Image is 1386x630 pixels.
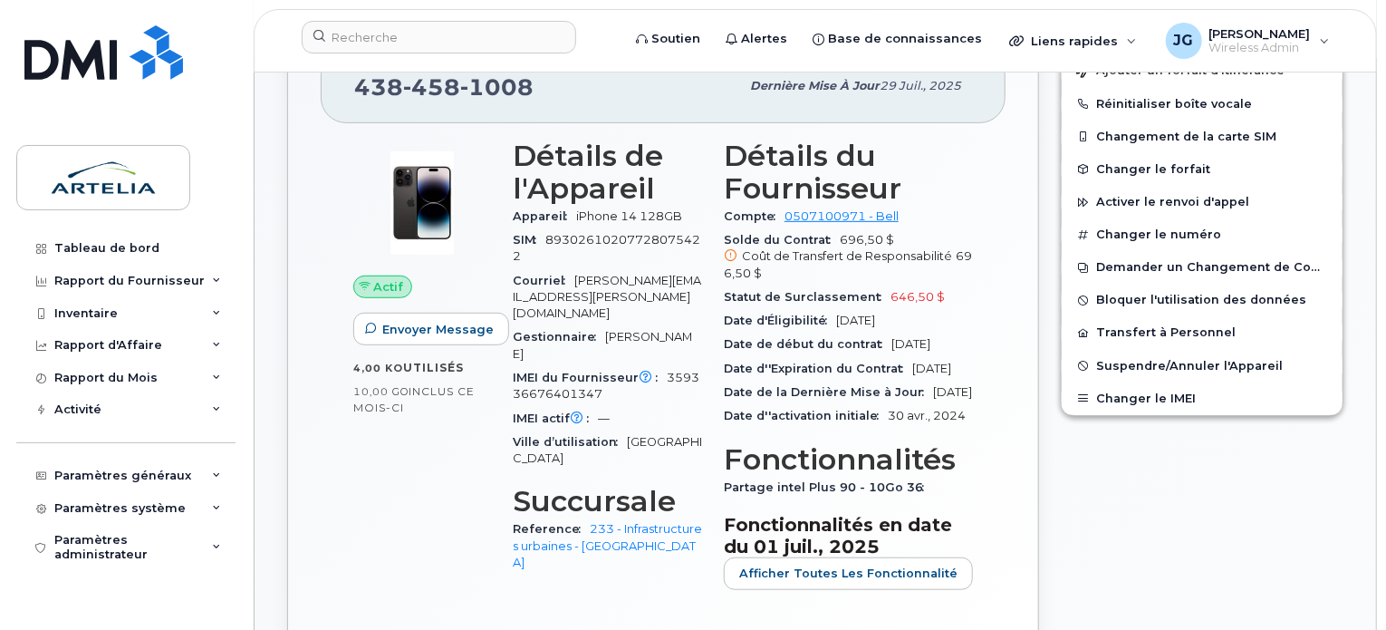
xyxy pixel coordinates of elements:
span: iPhone 14 128GB [576,209,682,223]
span: utilisés [403,361,464,374]
span: Date de début du contrat [724,337,891,351]
span: [DATE] [933,385,972,399]
h3: Détails du Fournisseur [724,140,973,205]
button: Changer le numéro [1062,218,1343,251]
span: 30 avr., 2024 [888,409,966,422]
span: IMEI du Fournisseur [513,371,667,384]
span: inclus ce mois-ci [353,384,475,414]
img: image20231002-3703462-njx0qo.jpeg [368,149,476,257]
button: Activer le renvoi d'appel [1062,186,1343,218]
span: Alertes [741,30,787,48]
input: Recherche [302,21,576,53]
h3: Fonctionnalités en date du 01 juil., 2025 [724,514,973,557]
button: Changement de la carte SIM [1062,121,1343,153]
div: Justin Gauthier [1153,23,1343,59]
button: Demander un Changement de Compte [1062,251,1343,284]
span: Changer le forfait [1096,162,1210,176]
span: 10,00 Go [353,385,409,398]
button: Afficher Toutes les Fonctionnalité [724,557,973,590]
span: Liens rapides [1031,34,1118,48]
a: Soutien [623,21,713,57]
h3: Fonctionnalités [724,443,973,476]
span: Solde du Contrat [724,233,840,247]
button: Bloquer l'utilisation des données [1062,284,1343,316]
span: Date d''activation initiale [724,409,888,422]
span: Appareil [513,209,576,223]
span: — [598,412,610,425]
a: Alertes [713,21,800,57]
span: 29 juil., 2025 [880,79,961,92]
span: Actif [374,278,404,296]
button: Transfert à Personnel [1062,316,1343,349]
span: Coût de Transfert de Responsabilité [742,249,952,263]
button: Changer le IMEI [1062,383,1343,415]
a: 0507100971 - Bell [784,209,899,223]
span: Dernière mise à jour [750,79,880,92]
h3: Détails de l'Appareil [513,140,702,205]
span: [DATE] [891,337,930,351]
span: Partage intel Plus 90 - 10Go 36 [724,480,933,494]
span: [DATE] [836,314,875,327]
span: [PERSON_NAME][EMAIL_ADDRESS][PERSON_NAME][DOMAIN_NAME] [513,274,701,321]
span: 1008 [460,73,534,101]
span: [PERSON_NAME] [1209,26,1311,41]
a: Base de connaissances [800,21,995,57]
span: 89302610207728075422 [513,233,700,263]
span: Reference [513,522,590,536]
span: JG [1174,30,1194,52]
span: Activer le renvoi d'appel [1096,196,1249,209]
span: 696,50 $ [724,249,972,279]
span: Envoyer Message [382,321,494,338]
span: SIM [513,233,545,247]
button: Changer le forfait [1062,153,1343,186]
span: Statut de Surclassement [724,290,890,304]
span: IMEI actif [513,412,598,425]
span: Soutien [651,30,700,48]
span: 696,50 $ [724,233,973,282]
span: [DATE] [912,362,951,375]
span: 438 [354,73,534,101]
a: 233 - Infrastructures urbaines - [GEOGRAPHIC_DATA] [513,522,702,569]
span: Suspendre/Annuler l'Appareil [1096,359,1283,373]
span: Ville d’utilisation [513,435,627,449]
span: 646,50 $ [890,290,945,304]
button: Suspendre/Annuler l'Appareil [1062,350,1343,383]
button: Réinitialiser boîte vocale [1062,88,1343,121]
span: Compte [724,209,784,223]
span: Gestionnaire [513,330,605,344]
span: [PERSON_NAME] [513,330,692,360]
button: Envoyer Message [353,313,509,345]
span: Date d''Expiration du Contrat [724,362,912,375]
span: Afficher Toutes les Fonctionnalité [739,565,958,582]
span: Date d'Éligibilité [724,314,836,327]
span: Date de la Dernière Mise à Jour [724,385,933,399]
h3: Succursale [513,485,702,518]
span: 458 [403,73,460,101]
span: Ajouter un forfait d’itinérance [1076,63,1285,81]
span: Courriel [513,274,574,287]
span: 4,00 ko [353,362,403,374]
span: Wireless Admin [1209,41,1311,55]
span: Base de connaissances [828,30,982,48]
div: Liens rapides [996,23,1150,59]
